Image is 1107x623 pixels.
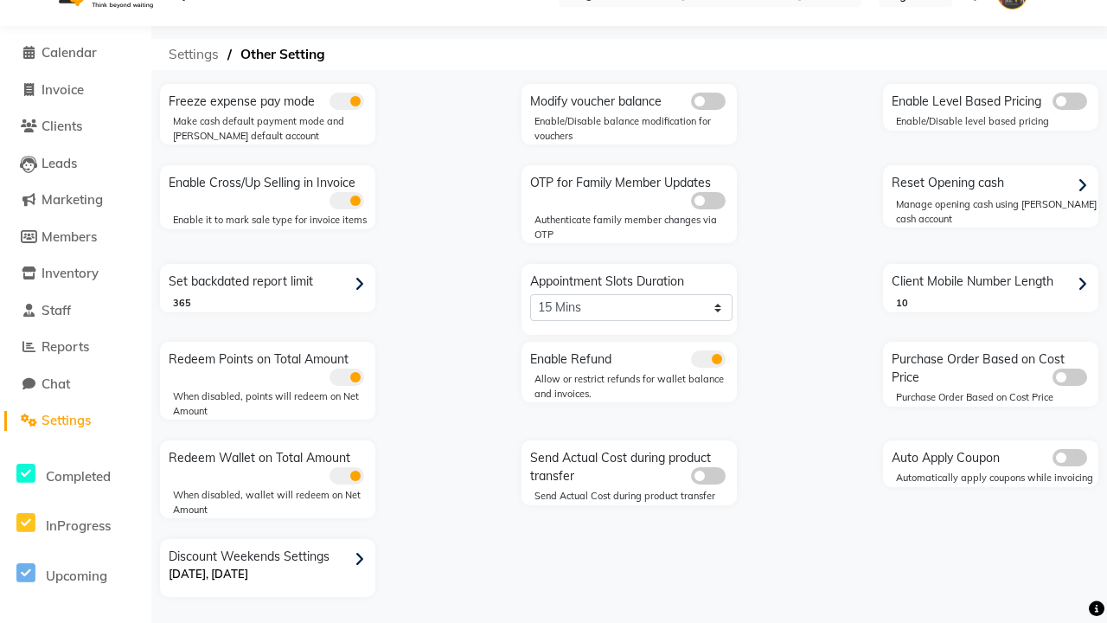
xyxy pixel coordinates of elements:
span: InProgress [46,517,111,534]
div: Redeem Points on Total Amount [164,346,375,386]
div: Make cash default payment mode and [PERSON_NAME] default account [173,114,375,143]
span: Calendar [42,44,97,61]
div: Enable/Disable balance modification for vouchers [534,114,737,143]
a: Chat [4,375,147,395]
a: Inventory [4,264,147,284]
div: Auto Apply Coupon [887,445,1098,467]
p: [DATE], [DATE] [169,566,371,583]
div: Purchase Order Based on Cost Price [887,346,1098,387]
div: Send Actual Cost during product transfer [534,489,737,504]
a: Leads [4,154,147,174]
div: Enable/Disable level based pricing [896,114,1098,129]
div: Authenticate family member changes via OTP [534,213,737,241]
div: Automatically apply coupons while invoicing [896,471,1098,485]
div: Discount Weekends Settings [164,543,375,597]
span: Chat [42,376,70,392]
span: Completed [46,468,111,485]
a: Calendar [4,43,147,63]
div: Purchase Order Based on Cost Price [896,390,1098,405]
div: Enable Level Based Pricing [887,88,1098,111]
div: Set backdated report limit [164,268,375,296]
a: Marketing [4,190,147,210]
a: Invoice [4,80,147,100]
span: Leads [42,155,77,171]
div: When disabled, wallet will redeem on Net Amount [173,488,375,517]
div: Send Actual Cost during product transfer [526,445,737,485]
span: Other Setting [232,39,334,70]
div: Client Mobile Number Length [887,268,1098,296]
a: Staff [4,301,147,321]
div: Freeze expense pay mode [164,88,375,111]
div: Enable Cross/Up Selling in Invoice [164,170,375,209]
div: When disabled, points will redeem on Net Amount [173,389,375,418]
span: Settings [160,39,227,70]
div: 10 [896,296,1098,311]
div: Allow or restrict refunds for wallet balance and invoices. [534,372,737,401]
span: Upcoming [46,568,107,584]
div: Appointment Slots Duration [526,268,737,321]
span: Marketing [42,191,103,208]
span: Clients [42,118,82,134]
span: Inventory [42,265,99,281]
span: Reports [42,338,89,355]
span: Staff [42,302,71,318]
div: Redeem Wallet on Total Amount [164,445,375,485]
a: Settings [4,411,147,431]
div: Reset Opening cash [887,170,1098,197]
span: Members [42,228,97,245]
div: Enable it to mark sale type for invoice items [173,213,375,228]
div: Enable Refund [526,346,737,369]
span: Settings [42,412,91,428]
a: Reports [4,337,147,357]
a: Members [4,228,147,247]
div: OTP for Family Member Updates [526,170,737,209]
div: Manage opening cash using [PERSON_NAME] cash account [896,197,1098,226]
div: Modify voucher balance [526,88,737,111]
a: Clients [4,117,147,137]
div: 365 [173,296,375,311]
span: Invoice [42,81,84,98]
